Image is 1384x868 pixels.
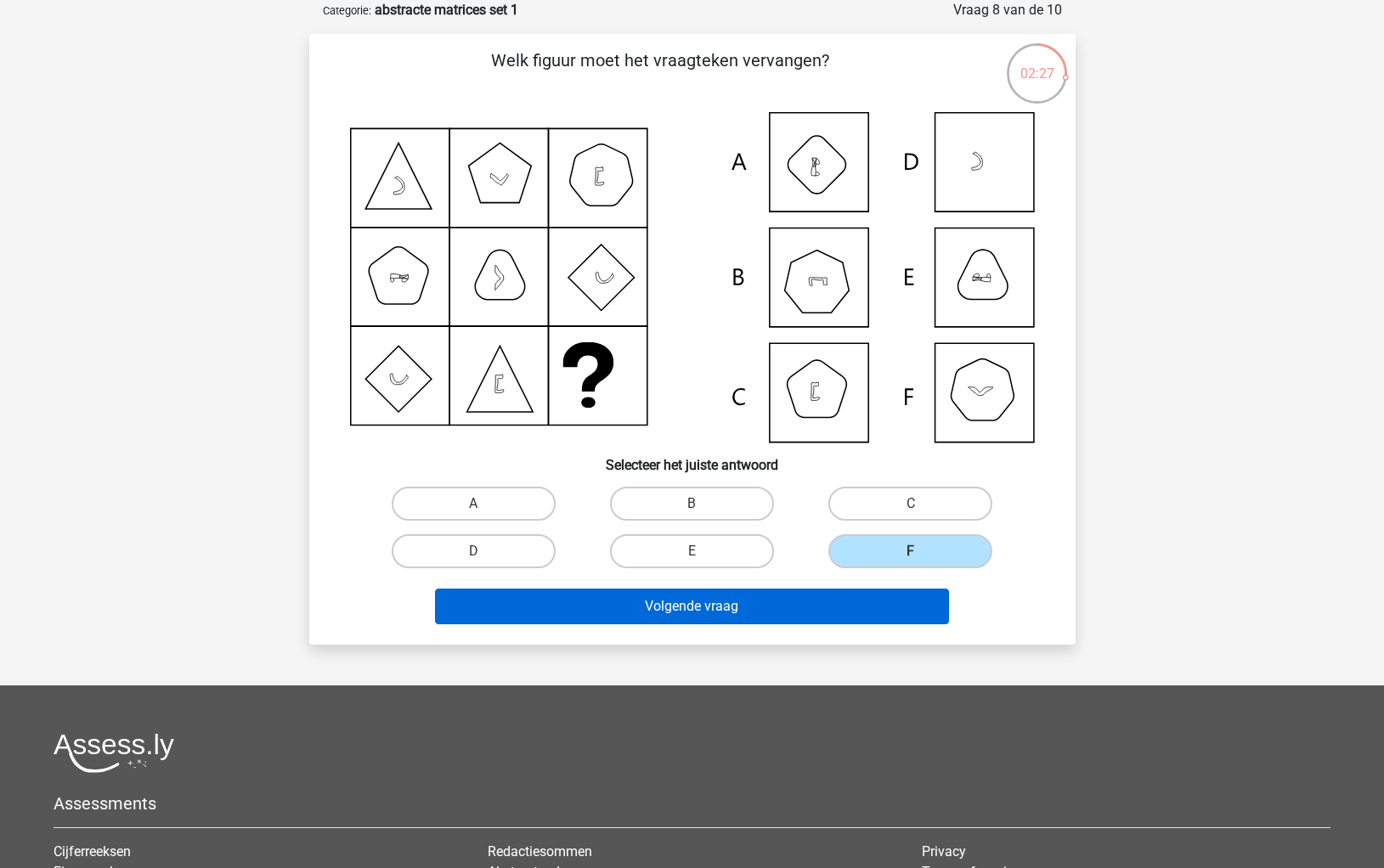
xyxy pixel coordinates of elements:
[54,733,174,773] img: Assessly logo
[323,4,371,17] small: Categorie:
[375,2,518,18] strong: abstracte matrices set 1
[336,443,1048,473] h6: Selecteer het juiste antwoord
[1005,42,1069,84] div: 02:27
[922,843,966,860] a: Privacy
[392,487,556,521] label: A
[54,793,1330,814] h5: Assessments
[54,843,131,860] a: Cijferreeksen
[488,843,592,860] a: Redactiesommen
[828,534,992,568] label: F
[610,487,774,521] label: B
[828,487,992,521] label: C
[435,589,949,624] button: Volgende vraag
[392,534,556,568] label: D
[610,534,774,568] label: E
[336,48,985,99] p: Welk figuur moet het vraagteken vervangen?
